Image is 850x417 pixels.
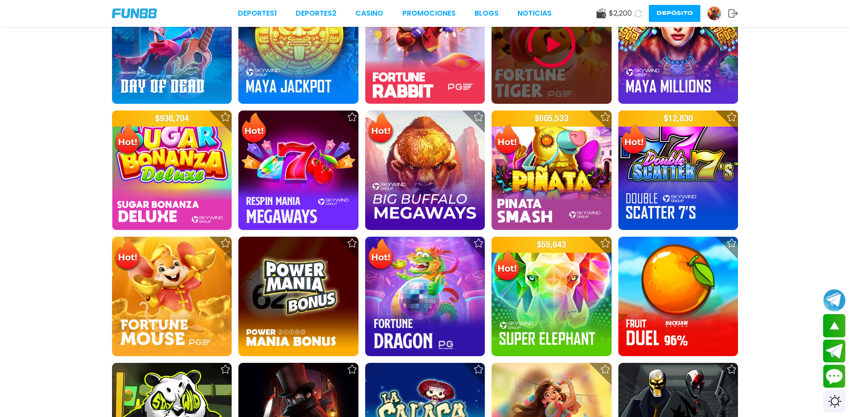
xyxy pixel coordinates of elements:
img: Sugar Bonanza Deluxe [112,111,232,230]
img: Respin Mania Megaways [238,111,358,230]
p: $ 605,533 [492,111,611,127]
img: Big Buffalo Megaways [365,111,485,230]
img: Play Game [525,17,578,71]
img: Power Mania Bonus [238,237,358,356]
img: Fruit Duel 96% [618,237,738,356]
a: NOTICIAS [518,8,552,19]
img: Hot [113,238,142,272]
p: $ 12,830 [618,111,738,127]
p: $ 938,704 [112,111,232,127]
p: $ 55,643 [492,237,611,253]
a: Avatar [707,6,728,21]
img: Super Elephant [492,237,611,356]
img: Hot [113,123,142,157]
a: Deportes2 [296,8,337,19]
a: CASINO [355,8,383,19]
img: Hot [366,238,395,272]
button: scroll up [823,314,846,337]
div: Switch theme [823,390,846,413]
img: Hot [366,111,395,146]
img: Hot [239,111,268,146]
span: $ 2,200 [609,8,632,19]
img: Fortune Dragon [365,237,485,356]
img: Double Scatter 7’s [618,111,738,230]
button: Join telegram [823,340,846,363]
img: Avatar [708,7,721,20]
button: Contact customer service [823,365,846,388]
img: Hot [492,123,522,157]
a: Deportes1 [238,8,277,19]
img: Hot [619,123,648,157]
img: Fortune Mouse [112,237,232,356]
img: Hot [492,249,522,284]
a: Promociones [402,8,456,19]
button: Depósito [649,5,700,22]
img: Company Logo [112,9,157,18]
button: Join telegram channel [823,289,846,312]
a: BLOGS [475,8,499,19]
img: Piñata Smash™ [492,111,611,230]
